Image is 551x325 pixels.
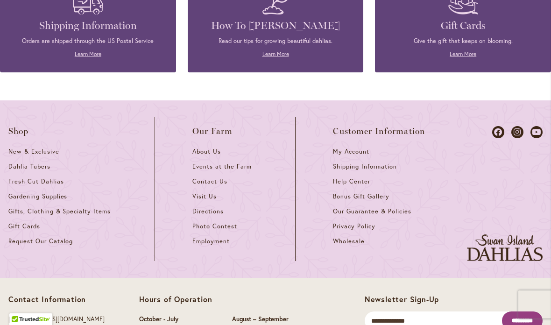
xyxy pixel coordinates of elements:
span: Fresh Cut Dahlias [8,177,64,185]
span: Directions [192,207,224,215]
span: My Account [333,148,369,155]
span: Contact Us [192,177,227,185]
span: Our Farm [192,127,233,136]
p: Read our tips for growing beautiful dahlias. [202,37,350,45]
a: Dahlias on Youtube [530,126,543,138]
span: About Us [192,148,221,155]
p: October - July [139,315,213,324]
span: Events at the Farm [192,162,251,170]
p: August – September [232,315,300,324]
span: Request Our Catalog [8,237,73,245]
span: Gift Cards [8,222,40,230]
span: New & Exclusive [8,148,59,155]
a: Dahlias on Facebook [492,126,504,138]
h4: Gift Cards [389,19,537,32]
span: Gifts, Clothing & Specialty Items [8,207,111,215]
span: Dahlia Tubers [8,162,50,170]
a: Learn More [450,50,476,57]
span: Our Guarantee & Policies [333,207,411,215]
a: Learn More [75,50,101,57]
span: Customer Information [333,127,425,136]
span: Help Center [333,177,370,185]
span: Photo Contest [192,222,237,230]
span: Gardening Supplies [8,192,67,200]
a: Dahlias on Instagram [511,126,523,138]
span: Wholesale [333,237,365,245]
p: Orders are shipped through the US Postal Service [14,37,162,45]
span: Shop [8,127,29,136]
h4: How To [PERSON_NAME] [202,19,350,32]
span: Employment [192,237,230,245]
span: Privacy Policy [333,222,375,230]
span: Visit Us [192,192,217,200]
p: Give the gift that keeps on blooming. [389,37,537,45]
span: Shipping Information [333,162,396,170]
span: Bonus Gift Gallery [333,192,389,200]
a: Learn More [262,50,289,57]
h4: Shipping Information [14,19,162,32]
a: [EMAIL_ADDRESS][DOMAIN_NAME] [8,315,105,323]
